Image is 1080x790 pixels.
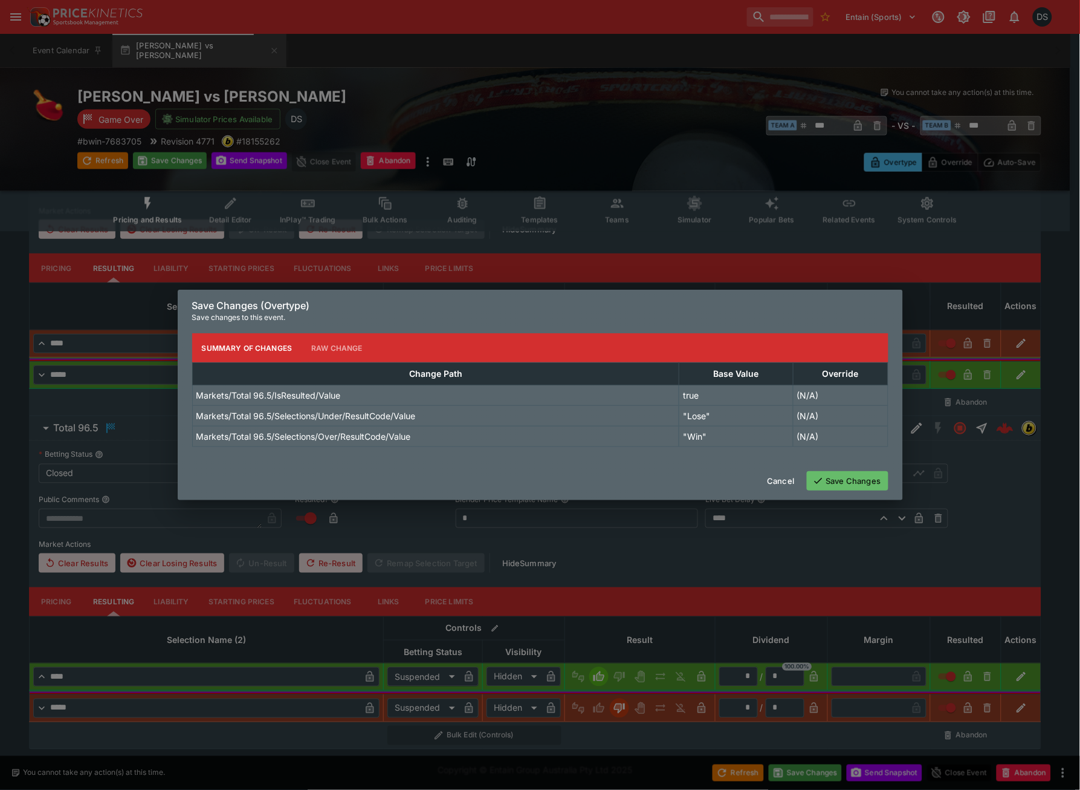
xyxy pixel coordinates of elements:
button: Save Changes [807,471,888,491]
td: (N/A) [794,385,888,406]
td: (N/A) [794,406,888,426]
td: true [679,385,794,406]
button: Summary of Changes [192,333,302,362]
th: Override [794,363,888,385]
p: Markets/Total 96.5/IsResulted/Value [196,389,341,402]
button: Raw Change [302,333,372,362]
td: (N/A) [794,426,888,447]
th: Change Path [192,363,679,385]
th: Base Value [679,363,794,385]
p: Markets/Total 96.5/Selections/Over/ResultCode/Value [196,430,411,443]
p: Save changes to this event. [192,312,888,324]
p: Markets/Total 96.5/Selections/Under/ResultCode/Value [196,410,416,422]
button: Cancel [760,471,802,491]
h6: Save Changes (Overtype) [192,299,888,312]
td: "Win" [679,426,794,447]
td: "Lose" [679,406,794,426]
